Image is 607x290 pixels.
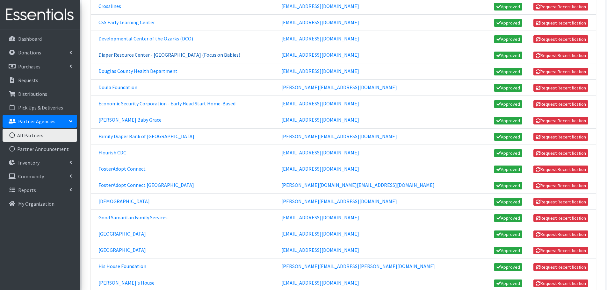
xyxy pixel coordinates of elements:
a: [EMAIL_ADDRESS][DOMAIN_NAME] [281,35,359,42]
a: Flourish CDC [98,149,126,156]
a: [DEMOGRAPHIC_DATA] [98,198,150,204]
a: FosterAdopt Connect [GEOGRAPHIC_DATA] [98,182,194,188]
span: Approved [494,35,522,43]
a: Inventory [3,156,77,169]
a: [EMAIL_ADDRESS][DOMAIN_NAME] [281,117,359,123]
p: Dashboard [18,36,42,42]
p: Pick Ups & Deliveries [18,104,63,111]
button: Request Recertification [533,149,588,157]
span: Approved [494,279,522,287]
a: Pick Ups & Deliveries [3,101,77,114]
button: Request Recertification [533,247,588,254]
span: Approved [494,230,522,238]
span: Approved [494,198,522,206]
a: Purchases [3,60,77,73]
a: Donations [3,46,77,59]
button: Request Recertification [533,230,588,238]
a: [EMAIL_ADDRESS][DOMAIN_NAME] [281,100,359,107]
a: Douglas County Health Department [98,68,177,74]
a: [EMAIL_ADDRESS][DOMAIN_NAME] [281,166,359,172]
button: Request Recertification [533,3,588,11]
a: Crosslines [98,3,121,9]
button: Request Recertification [533,19,588,27]
span: Approved [494,263,522,271]
a: [GEOGRAPHIC_DATA] [98,230,146,237]
img: HumanEssentials [3,4,77,25]
button: Request Recertification [533,100,588,108]
a: [EMAIL_ADDRESS][DOMAIN_NAME] [281,68,359,74]
a: [EMAIL_ADDRESS][DOMAIN_NAME] [281,279,359,286]
p: Requests [18,77,38,83]
a: Good Samaritan Family Services [98,214,168,221]
button: Request Recertification [533,166,588,173]
p: My Organization [18,201,54,207]
a: [PERSON_NAME][EMAIL_ADDRESS][DOMAIN_NAME] [281,133,397,139]
a: Distributions [3,88,77,100]
a: [GEOGRAPHIC_DATA] [98,247,146,253]
a: [EMAIL_ADDRESS][DOMAIN_NAME] [281,230,359,237]
button: Request Recertification [533,68,588,75]
p: Community [18,173,44,180]
a: [EMAIL_ADDRESS][DOMAIN_NAME] [281,247,359,253]
a: [PERSON_NAME] Baby Grace [98,117,162,123]
button: Request Recertification [533,198,588,206]
a: [PERSON_NAME][DOMAIN_NAME][EMAIL_ADDRESS][DOMAIN_NAME] [281,182,435,188]
button: Request Recertification [533,182,588,189]
span: Approved [494,19,522,27]
a: Reports [3,184,77,196]
a: [EMAIL_ADDRESS][DOMAIN_NAME] [281,52,359,58]
p: Partner Agencies [18,118,55,124]
span: Approved [494,3,522,11]
span: Approved [494,117,522,124]
span: Approved [494,182,522,189]
a: FosterAdopt Connect [98,166,146,172]
a: Developmental Center of the Ozarks (DCO) [98,35,193,42]
a: Doula Foundation [98,84,137,90]
a: [EMAIL_ADDRESS][DOMAIN_NAME] [281,19,359,25]
p: Reports [18,187,36,193]
span: Approved [494,133,522,141]
a: [PERSON_NAME][EMAIL_ADDRESS][DOMAIN_NAME] [281,198,397,204]
span: Approved [494,68,522,75]
a: Partner Agencies [3,115,77,128]
a: His House Foundation [98,263,146,269]
p: Inventory [18,159,40,166]
p: Distributions [18,91,47,97]
a: CSS Early Learning Center [98,19,155,25]
span: Approved [494,214,522,222]
button: Request Recertification [533,214,588,222]
a: [EMAIL_ADDRESS][DOMAIN_NAME] [281,3,359,9]
button: Request Recertification [533,279,588,287]
button: Request Recertification [533,133,588,141]
a: My Organization [3,197,77,210]
a: [EMAIL_ADDRESS][DOMAIN_NAME] [281,149,359,156]
p: Donations [18,49,41,56]
a: Partner Announcement [3,143,77,155]
span: Approved [494,247,522,254]
button: Request Recertification [533,35,588,43]
a: All Partners [3,129,77,142]
a: [PERSON_NAME][EMAIL_ADDRESS][PERSON_NAME][DOMAIN_NAME] [281,263,435,269]
a: [PERSON_NAME]'s House [98,279,155,286]
span: Approved [494,166,522,173]
button: Request Recertification [533,263,588,271]
a: Diaper Resource Center - [GEOGRAPHIC_DATA] (Focus on Babies) [98,52,240,58]
a: Community [3,170,77,183]
a: Requests [3,74,77,87]
a: Dashboard [3,32,77,45]
button: Request Recertification [533,84,588,92]
a: [PERSON_NAME][EMAIL_ADDRESS][DOMAIN_NAME] [281,84,397,90]
span: Approved [494,149,522,157]
span: Approved [494,52,522,59]
p: Purchases [18,63,40,70]
button: Request Recertification [533,52,588,59]
a: [EMAIL_ADDRESS][DOMAIN_NAME] [281,214,359,221]
span: Approved [494,84,522,92]
a: Family Diaper Bank of [GEOGRAPHIC_DATA] [98,133,194,139]
span: Approved [494,100,522,108]
button: Request Recertification [533,117,588,124]
a: Economic Security Corporation - Early Head Start Home-Based [98,100,235,107]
